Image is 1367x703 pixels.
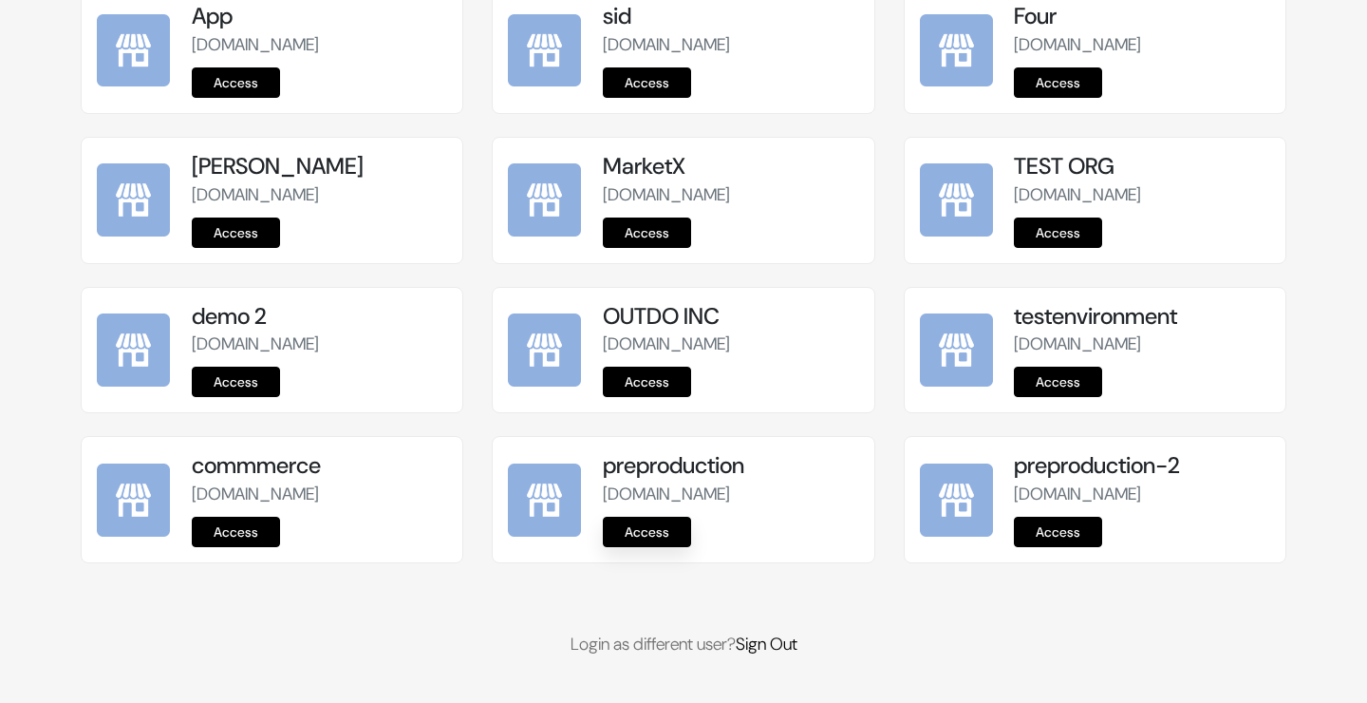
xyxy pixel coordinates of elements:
[508,163,581,237] img: MarketX
[920,14,993,87] img: Four
[603,452,858,480] h5: preproduction
[603,218,691,248] a: Access
[192,517,280,547] a: Access
[1014,482,1269,507] p: [DOMAIN_NAME]
[192,153,447,180] h5: [PERSON_NAME]
[920,313,993,387] img: testenvironment
[1014,182,1269,208] p: [DOMAIN_NAME]
[603,32,858,58] p: [DOMAIN_NAME]
[97,464,170,537] img: commmerce
[97,14,170,87] img: App
[192,67,280,98] a: Access
[508,313,581,387] img: OUTDO INC
[603,67,691,98] a: Access
[1014,153,1269,180] h5: TEST ORG
[192,367,280,397] a: Access
[192,218,280,248] a: Access
[97,163,170,237] img: kamal Da
[1014,67,1102,98] a: Access
[920,464,993,537] img: preproduction-2
[603,367,691,397] a: Access
[192,3,447,30] h5: App
[603,3,858,30] h5: sid
[1014,452,1269,480] h5: preproduction-2
[1014,3,1269,30] h5: Four
[192,332,447,357] p: [DOMAIN_NAME]
[603,303,858,331] h5: OUTDO INC
[603,517,691,547] a: Access
[192,182,447,208] p: [DOMAIN_NAME]
[508,464,581,537] img: preproduction
[603,332,858,357] p: [DOMAIN_NAME]
[192,303,447,331] h5: demo 2
[1014,332,1269,357] p: [DOMAIN_NAME]
[81,632,1286,657] p: Login as different user?
[603,482,858,507] p: [DOMAIN_NAME]
[1014,367,1102,397] a: Access
[1014,303,1269,331] h5: testenvironment
[1014,32,1269,58] p: [DOMAIN_NAME]
[508,14,581,87] img: sid
[97,313,170,387] img: demo 2
[192,452,447,480] h5: commmerce
[1014,517,1102,547] a: Access
[192,32,447,58] p: [DOMAIN_NAME]
[920,163,993,237] img: TEST ORG
[192,482,447,507] p: [DOMAIN_NAME]
[1014,218,1102,248] a: Access
[603,153,858,180] h5: MarketX
[736,633,797,655] a: Sign Out
[603,182,858,208] p: [DOMAIN_NAME]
